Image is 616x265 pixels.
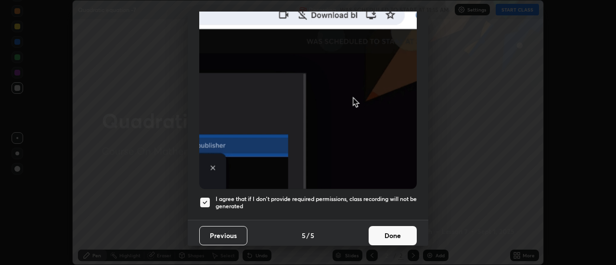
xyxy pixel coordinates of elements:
[302,230,306,240] h4: 5
[199,226,247,245] button: Previous
[307,230,309,240] h4: /
[216,195,417,210] h5: I agree that if I don't provide required permissions, class recording will not be generated
[310,230,314,240] h4: 5
[369,226,417,245] button: Done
